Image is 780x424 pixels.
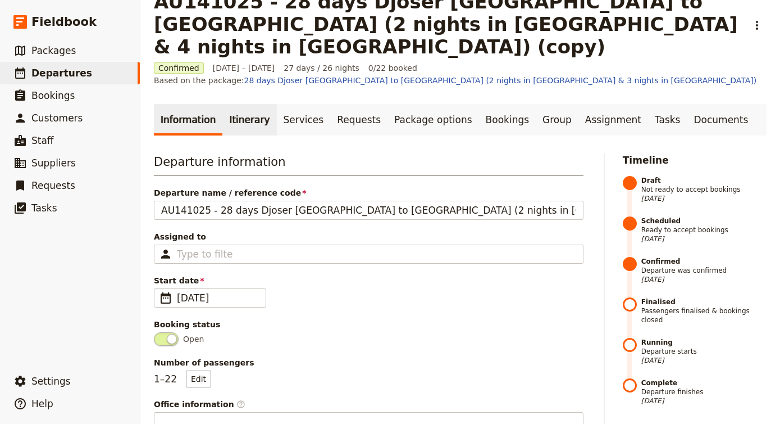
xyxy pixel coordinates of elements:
span: [DATE] [641,194,767,203]
div: Send us a message [23,209,188,221]
button: Messages [75,351,149,396]
span: Departure was confirmed [641,257,767,284]
h2: Timeline [623,154,767,167]
img: Profile image for Jeff [153,18,175,40]
span: Requests [31,180,75,191]
div: Booking status [154,319,583,330]
span: Help [178,379,196,387]
h3: Departure information [154,154,583,176]
img: logo [22,21,94,39]
span: Departures [31,67,92,79]
strong: Running [641,338,767,347]
div: Close [193,18,213,38]
span: [DATE] [641,396,767,405]
span: Tasks [31,202,57,214]
span: Home [25,379,50,387]
a: Requests [330,104,387,136]
span: 0/22 booked [368,62,417,74]
p: 1 – 22 [154,371,211,387]
span: ​ [236,400,245,409]
span: Number of passengers [154,357,583,368]
a: Assignment [578,104,648,136]
a: Group [536,104,578,136]
span: Settings [31,376,71,387]
span: Messages [93,379,132,387]
span: Help [31,398,53,409]
span: Confirmed [154,62,204,74]
span: Fieldbook [31,13,97,30]
a: Documents [687,104,755,136]
strong: Draft [641,176,767,185]
span: 27 days / 26 nights [284,62,359,74]
a: 28 days Djoser [GEOGRAPHIC_DATA] to [GEOGRAPHIC_DATA] (2 nights in [GEOGRAPHIC_DATA] & 3 nights i... [244,76,757,85]
a: Itinerary [222,104,276,136]
span: Start date [154,275,583,286]
a: Looking for Answers? Browse our Help Center for solutions! [16,156,208,189]
span: Departure starts [641,338,767,365]
span: [DATE] [641,234,767,243]
input: Assigned to [177,247,233,261]
div: Office information [154,399,583,410]
span: Ready to accept bookings [641,216,767,243]
strong: Finalised [641,297,767,306]
a: Bookings [479,104,536,136]
span: [DATE] [641,356,767,365]
span: Packages [31,45,76,56]
a: Information [154,104,222,136]
button: Help [150,351,225,396]
input: Departure name / reference code [154,201,583,220]
span: Assigned to [154,231,583,242]
p: Hi [PERSON_NAME] 👋 [22,80,202,118]
span: [DATE] [641,275,767,284]
span: [DATE] [177,291,259,305]
a: Package options [387,104,478,136]
span: Bookings [31,90,75,101]
div: Send us a message [11,200,213,231]
span: Open [183,333,204,345]
strong: Scheduled [641,216,767,225]
span: Passengers finalised & bookings closed [641,297,767,324]
a: Services [277,104,331,136]
button: Number of passengers1–22 [186,371,211,387]
span: Based on the package: [154,75,756,86]
strong: Complete [641,378,767,387]
button: Actions [747,16,767,35]
a: Tasks [648,104,687,136]
strong: Confirmed [641,257,767,266]
span: Departure finishes [641,378,767,405]
span: Departure name / reference code [154,187,583,199]
span: Not ready to accept bookings [641,176,767,203]
span: [DATE] – [DATE] [213,62,275,74]
div: Looking for Answers? Browse our Help Center for solutions! [23,161,188,184]
span: Staff [31,135,54,146]
span: Customers [31,112,83,124]
p: How can we help? [22,118,202,137]
span: Suppliers [31,157,76,169]
span: ​ [159,291,172,305]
